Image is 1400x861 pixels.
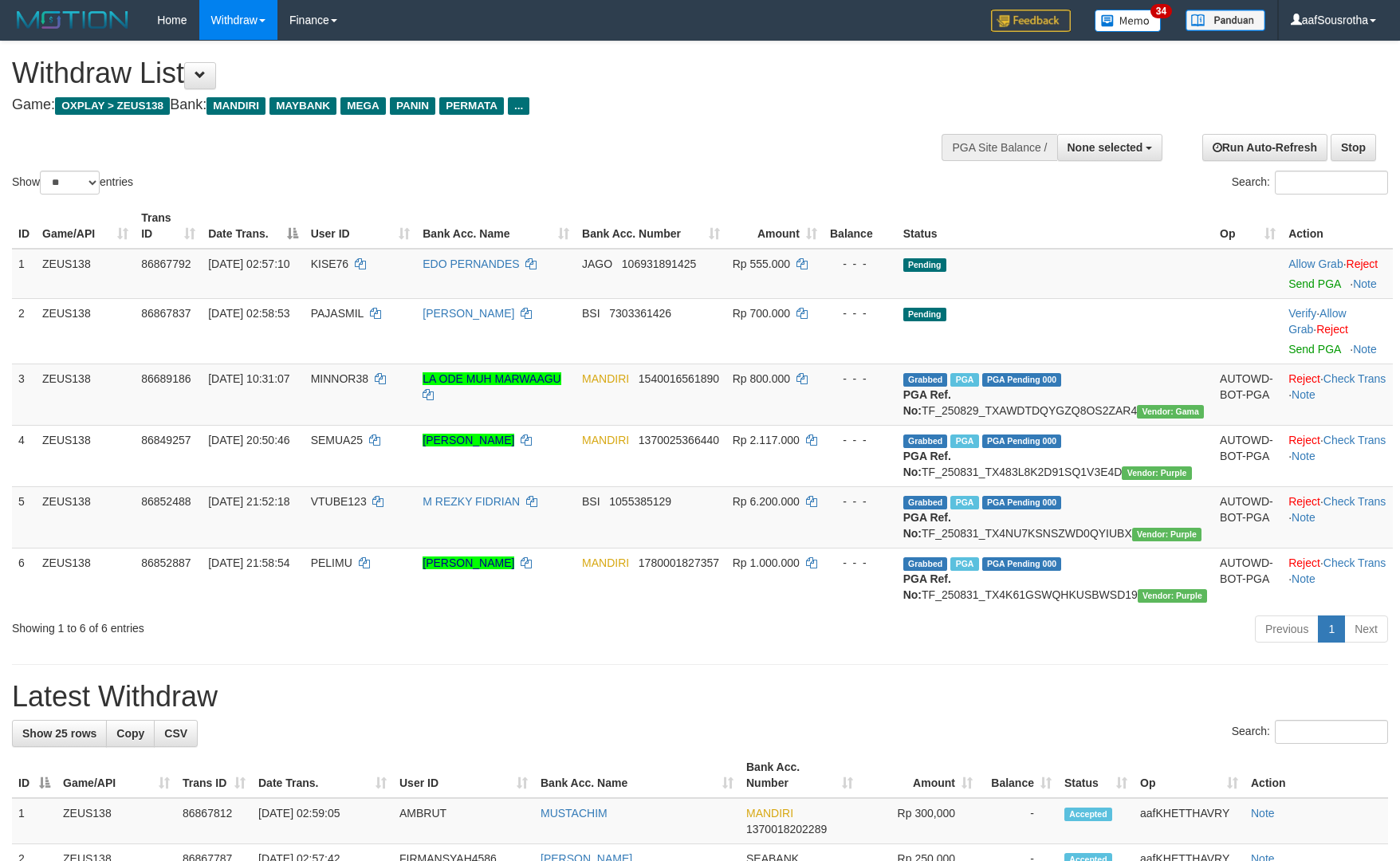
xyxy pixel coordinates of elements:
[12,681,1388,713] h1: Latest Withdraw
[36,548,135,609] td: ZEUS138
[40,171,100,195] select: Showentries
[982,373,1062,387] span: PGA Pending
[746,823,827,835] span: Copy 1370018202289 to clipboard
[1347,258,1378,270] a: Reject
[534,753,740,798] th: Bank Acc. Name: activate to sort column ascending
[252,798,393,844] td: [DATE] 02:59:05
[859,753,979,798] th: Amount: activate to sort column ascending
[726,203,824,249] th: Amount: activate to sort column ascending
[36,298,135,364] td: ZEUS138
[423,434,514,446] a: [PERSON_NAME]
[897,486,1213,548] td: TF_250831_TX4NU7KSNSZWD0QYIUBX
[1245,753,1388,798] th: Action
[55,97,170,115] span: OXPLAY > ZEUS138
[1186,10,1265,31] img: panduan.png
[1288,307,1316,320] a: Verify
[311,556,352,569] span: PELIMU
[1213,486,1282,548] td: AUTOWD-BOT-PGA
[439,97,504,115] span: PERMATA
[1255,615,1319,643] a: Previous
[1134,753,1245,798] th: Op: activate to sort column ascending
[1150,4,1172,18] span: 34
[903,557,948,571] span: Grabbed
[36,486,135,548] td: ZEUS138
[1282,249,1393,299] td: ·
[830,555,891,571] div: - - -
[1344,615,1388,643] a: Next
[141,258,191,270] span: 86867792
[36,425,135,486] td: ZEUS138
[1318,615,1345,643] a: 1
[12,753,57,798] th: ID: activate to sort column descending
[746,807,793,820] span: MANDIRI
[733,307,790,320] span: Rp 700.000
[1058,753,1134,798] th: Status: activate to sort column ascending
[903,373,948,387] span: Grabbed
[12,171,133,195] label: Show entries
[1282,364,1393,425] td: · ·
[1292,388,1315,401] a: Note
[36,203,135,249] th: Game/API: activate to sort column ascending
[897,548,1213,609] td: TF_250831_TX4K61GSWQHKUSBWSD19
[1323,372,1386,385] a: Check Trans
[1213,203,1282,249] th: Op: activate to sort column ascending
[733,495,800,508] span: Rp 6.200.000
[1068,141,1143,154] span: None selected
[208,372,289,385] span: [DATE] 10:31:07
[208,434,289,446] span: [DATE] 20:50:46
[141,556,191,569] span: 86852887
[1282,548,1393,609] td: · ·
[1232,720,1388,744] label: Search:
[269,97,336,115] span: MAYBANK
[36,364,135,425] td: ZEUS138
[733,372,790,385] span: Rp 800.000
[982,496,1062,509] span: PGA Pending
[208,556,289,569] span: [DATE] 21:58:54
[622,258,696,270] span: Copy 106931891425 to clipboard
[106,720,155,747] a: Copy
[340,97,386,115] span: MEGA
[12,798,57,844] td: 1
[423,307,514,320] a: [PERSON_NAME]
[582,372,629,385] span: MANDIRI
[135,203,202,249] th: Trans ID: activate to sort column ascending
[897,203,1213,249] th: Status
[311,434,363,446] span: SEMUA25
[311,495,367,508] span: VTUBE123
[208,258,289,270] span: [DATE] 02:57:10
[1132,528,1201,541] span: Vendor URL: https://trx4.1velocity.biz
[1134,798,1245,844] td: aafKHETTHAVRY
[176,753,252,798] th: Trans ID: activate to sort column ascending
[1095,10,1162,32] img: Button%20Memo.svg
[1292,450,1315,462] a: Note
[582,307,600,320] span: BSI
[116,727,144,740] span: Copy
[1353,343,1377,356] a: Note
[639,434,719,446] span: Copy 1370025366440 to clipboard
[164,727,187,740] span: CSV
[423,258,519,270] a: EDO PERNANDES
[1331,134,1376,161] a: Stop
[1138,589,1207,603] span: Vendor URL: https://trx4.1velocity.biz
[1288,258,1346,270] span: ·
[903,511,951,540] b: PGA Ref. No:
[582,434,629,446] span: MANDIRI
[36,249,135,299] td: ZEUS138
[582,495,600,508] span: BSI
[740,753,859,798] th: Bank Acc. Number: activate to sort column ascending
[1213,425,1282,486] td: AUTOWD-BOT-PGA
[541,807,608,820] a: MUSTACHIM
[1213,548,1282,609] td: AUTOWD-BOT-PGA
[1316,323,1348,336] a: Reject
[830,432,891,448] div: - - -
[1202,134,1327,161] a: Run Auto-Refresh
[12,614,572,636] div: Showing 1 to 6 of 6 entries
[12,298,36,364] td: 2
[57,753,176,798] th: Game/API: activate to sort column ascending
[22,727,96,740] span: Show 25 rows
[423,556,514,569] a: [PERSON_NAME]
[141,495,191,508] span: 86852488
[141,372,191,385] span: 86689186
[1323,556,1386,569] a: Check Trans
[1288,277,1340,290] a: Send PGA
